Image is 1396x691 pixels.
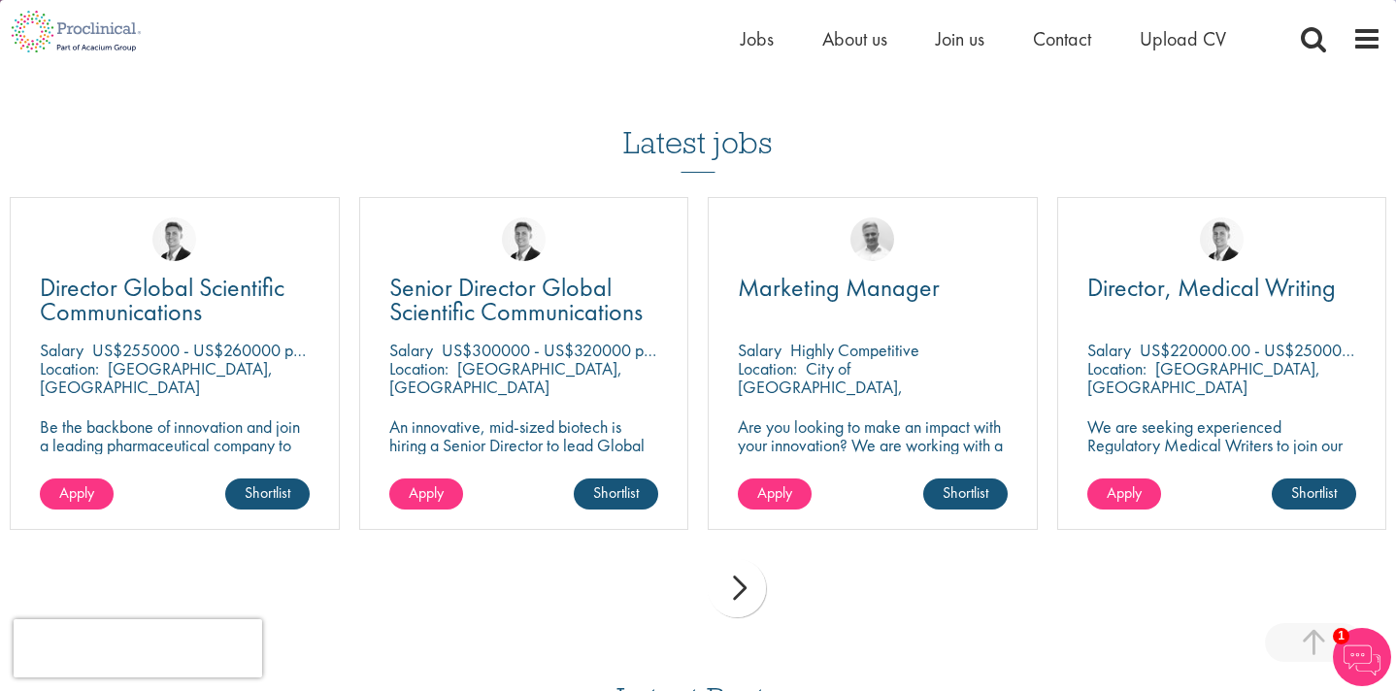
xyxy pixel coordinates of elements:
[40,357,273,398] p: [GEOGRAPHIC_DATA], [GEOGRAPHIC_DATA]
[1107,482,1142,503] span: Apply
[738,271,940,304] span: Marketing Manager
[1333,628,1391,686] img: Chatbot
[738,339,781,361] span: Salary
[1087,276,1357,300] a: Director, Medical Writing
[1200,217,1244,261] img: George Watson
[59,482,94,503] span: Apply
[850,217,894,261] img: Joshua Bye
[389,478,463,510] a: Apply
[40,276,310,324] a: Director Global Scientific Communications
[389,276,659,324] a: Senior Director Global Scientific Communications
[389,357,622,398] p: [GEOGRAPHIC_DATA], [GEOGRAPHIC_DATA]
[574,478,658,510] a: Shortlist
[738,357,797,379] span: Location:
[790,339,919,361] p: Highly Competitive
[1140,26,1226,51] a: Upload CV
[40,478,114,510] a: Apply
[442,339,898,361] p: US$300000 - US$320000 per annum + Highly Competitive Salary
[1272,478,1356,510] a: Shortlist
[14,619,262,677] iframe: reCAPTCHA
[1087,478,1161,510] a: Apply
[389,417,659,491] p: An innovative, mid-sized biotech is hiring a Senior Director to lead Global Scientific Communicat...
[1087,357,1147,379] span: Location:
[738,478,812,510] a: Apply
[1087,339,1131,361] span: Salary
[923,478,1008,510] a: Shortlist
[822,26,887,51] a: About us
[708,559,766,617] div: next
[225,478,310,510] a: Shortlist
[389,271,643,328] span: Senior Director Global Scientific Communications
[152,217,196,261] img: George Watson
[738,276,1008,300] a: Marketing Manager
[40,339,83,361] span: Salary
[40,271,284,328] span: Director Global Scientific Communications
[1033,26,1091,51] a: Contact
[623,78,773,173] h3: Latest jobs
[92,339,548,361] p: US$255000 - US$260000 per annum + Highly Competitive Salary
[741,26,774,51] a: Jobs
[738,417,1008,510] p: Are you looking to make an impact with your innovation? We are working with a well-established ph...
[936,26,984,51] a: Join us
[502,217,546,261] img: George Watson
[1087,357,1320,398] p: [GEOGRAPHIC_DATA], [GEOGRAPHIC_DATA]
[40,357,99,379] span: Location:
[40,417,310,510] p: Be the backbone of innovation and join a leading pharmaceutical company to help keep life-changin...
[1333,628,1349,644] span: 1
[1087,271,1336,304] span: Director, Medical Writing
[757,482,792,503] span: Apply
[738,357,903,416] p: City of [GEOGRAPHIC_DATA], [GEOGRAPHIC_DATA]
[409,482,444,503] span: Apply
[389,357,449,379] span: Location:
[389,339,433,361] span: Salary
[1087,417,1357,491] p: We are seeking experienced Regulatory Medical Writers to join our client, a dynamic and growing b...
